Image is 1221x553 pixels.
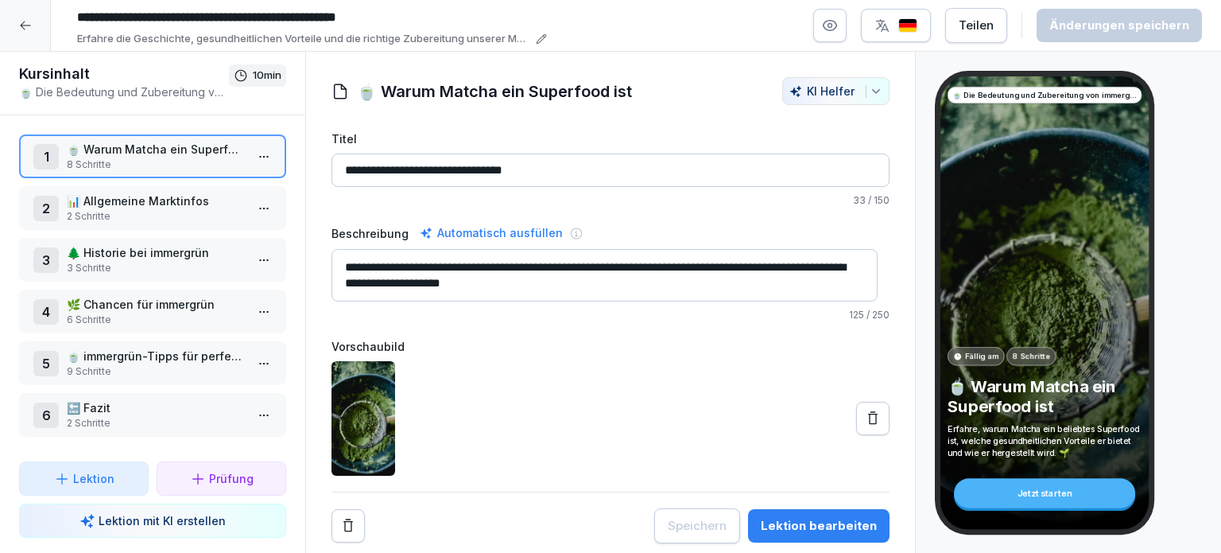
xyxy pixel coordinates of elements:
label: Beschreibung [331,225,409,242]
p: 10 min [253,68,281,84]
div: 5 [33,351,59,376]
p: 2 Schritte [67,209,245,224]
p: 3 Schritte [67,261,245,275]
button: Änderungen speichern [1037,9,1202,42]
p: 📊 Allgemeine Marktinfos [67,193,245,209]
img: y554rpgrpirja1w1j7ecl7xv.png [331,361,395,476]
div: Speichern [668,517,727,535]
div: 6 [33,403,59,428]
p: 6 Schritte [67,313,245,327]
p: 8 Schritte [1013,351,1050,362]
div: 6🔚 Fazit2 Schritte [19,393,286,437]
button: Remove [331,509,365,543]
label: Vorschaubild [331,338,890,355]
p: / 250 [331,308,890,322]
img: de.svg [898,18,917,33]
div: Lektion bearbeiten [761,517,877,535]
div: 2📊 Allgemeine Marktinfos2 Schritte [19,186,286,230]
p: Erfahre, warum Matcha ein beliebtes Superfood ist, welche gesundheitlichen Vorteile er bietet und... [948,423,1142,458]
div: 2 [33,196,59,221]
p: 8 Schritte [67,158,245,172]
div: Jetzt starten [954,478,1135,508]
button: Lektion [19,461,149,496]
p: Prüfung [209,470,254,487]
p: Erfahre die Geschichte, gesundheitlichen Vorteile und die richtige Zubereitung unserer Matcha-Get... [77,31,531,47]
p: 🌲 Historie bei immergrün [67,244,245,261]
div: Teilen [959,17,994,34]
h1: Kursinhalt [19,64,229,84]
div: Automatisch ausfüllen [417,224,566,243]
div: Änderungen speichern [1049,17,1189,34]
button: Lektion mit KI erstellen [19,504,286,538]
h1: 🍵 Warum Matcha ein Superfood ist [357,80,632,103]
p: Lektion [73,470,114,487]
span: 33 [853,194,866,206]
span: 125 [849,309,864,321]
p: 9 Schritte [67,364,245,379]
div: 5🍵 immergrün-Tipps für perfekte Schichten beim Matcha Latte9 Schritte [19,341,286,385]
div: 1🍵 Warum Matcha ein Superfood ist8 Schritte [19,134,286,178]
p: 2 Schritte [67,416,245,430]
label: Titel [331,130,890,147]
p: Lektion mit KI erstellen [99,512,226,529]
p: 🍵 immergrün-Tipps für perfekte Schichten beim Matcha Latte [67,348,245,364]
p: Fällig am [965,351,998,362]
p: 🍵 Die Bedeutung und Zubereitung von immergrün Matchas [19,84,229,100]
p: 🍵 Die Bedeutung und Zubereitung von immergrün Matchas [952,89,1137,100]
p: / 150 [331,193,890,208]
button: Speichern [654,508,740,543]
button: Prüfung [157,461,286,496]
div: 3🌲 Historie bei immergrün3 Schritte [19,238,286,282]
p: 🍵 Warum Matcha ein Superfood ist [948,376,1142,417]
div: 1 [33,144,59,169]
div: 4 [33,299,59,325]
div: 3 [33,247,59,273]
div: KI Helfer [789,84,882,98]
p: 🍵 Warum Matcha ein Superfood ist [67,141,245,158]
div: 4🌿 Chancen für immergrün6 Schritte [19,290,286,333]
button: Lektion bearbeiten [748,509,890,543]
p: 🔚 Fazit [67,399,245,416]
button: KI Helfer [782,77,890,105]
p: 🌿 Chancen für immergrün [67,296,245,313]
button: Teilen [945,8,1007,43]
